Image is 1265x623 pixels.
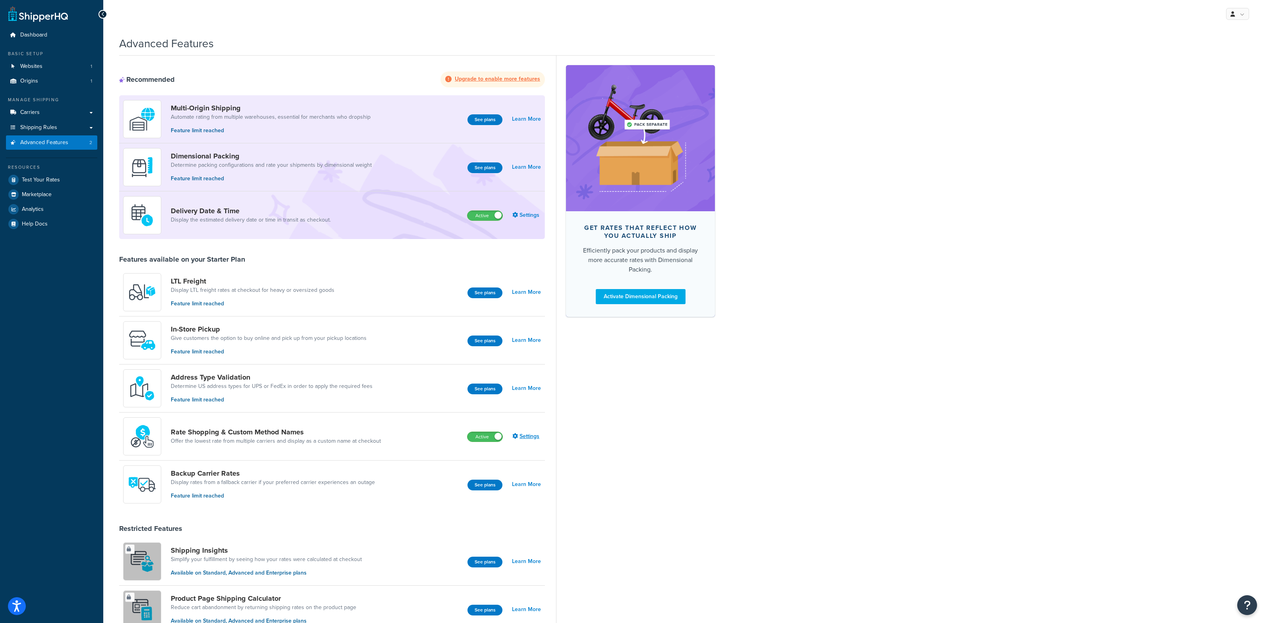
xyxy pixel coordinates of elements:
p: Feature limit reached [171,492,375,500]
button: Open Resource Center [1237,595,1257,615]
a: Determine packing configurations and rate your shipments by dimensional weight [171,161,372,169]
label: Active [467,211,502,220]
span: Marketplace [22,191,52,198]
span: Help Docs [22,221,48,228]
p: Feature limit reached [171,347,367,356]
a: Learn More [512,287,541,298]
a: Dashboard [6,28,97,42]
img: DTVBYsAAAAAASUVORK5CYII= [128,153,156,181]
li: Websites [6,59,97,74]
a: Learn More [512,604,541,615]
a: Backup Carrier Rates [171,469,375,478]
a: Display rates from a fallback carrier if your preferred carrier experiences an outage [171,478,375,486]
span: Test Your Rates [22,177,60,183]
a: Product Page Shipping Calculator [171,594,356,603]
div: Resources [6,164,97,171]
label: Active [467,432,502,442]
span: 1 [91,78,92,85]
div: Manage Shipping [6,96,97,103]
a: Learn More [512,162,541,173]
button: See plans [467,557,502,567]
span: Dashboard [20,32,47,39]
img: gfkeb5ejjkALwAAAABJRU5ErkJggg== [128,201,156,229]
a: Websites1 [6,59,97,74]
a: Settings [512,431,541,442]
img: wfgcfpwTIucLEAAAAASUVORK5CYII= [128,326,156,354]
a: Activate Dimensional Packing [596,289,686,304]
div: Features available on your Starter Plan [119,255,245,264]
a: Determine US address types for UPS or FedEx in order to apply the required fees [171,382,373,390]
strong: Upgrade to enable more features [455,75,540,83]
a: Rate Shopping & Custom Method Names [171,428,381,436]
a: Origins1 [6,74,97,89]
a: Simplify your fulfillment by seeing how your rates were calculated at checkout [171,555,362,563]
a: LTL Freight [171,277,334,285]
img: WatD5o0RtDAAAAAElFTkSuQmCC [128,105,156,133]
a: Marketplace [6,187,97,202]
a: Reduce cart abandonment by returning shipping rates on the product page [171,604,356,611]
a: Address Type Validation [171,373,373,382]
a: Shipping Rules [6,120,97,135]
a: In-Store Pickup [171,325,367,334]
div: Get rates that reflect how you actually ship [579,224,702,240]
li: Advanced Features [6,135,97,150]
p: Feature limit reached [171,174,372,183]
span: Advanced Features [20,139,68,146]
a: Delivery Date & Time [171,206,331,215]
a: Shipping Insights [171,546,362,555]
a: Settings [512,210,541,221]
div: Basic Setup [6,50,97,57]
a: Learn More [512,114,541,125]
a: Give customers the option to buy online and pick up from your pickup locations [171,334,367,342]
button: See plans [467,162,502,173]
a: Automate rating from multiple warehouses, essential for merchants who dropship [171,113,371,121]
button: See plans [467,114,502,125]
span: 1 [91,63,92,70]
p: Feature limit reached [171,395,373,404]
a: Display LTL freight rates at checkout for heavy or oversized goods [171,286,334,294]
button: See plans [467,287,502,298]
p: Available on Standard, Advanced and Enterprise plans [171,569,362,577]
button: See plans [467,384,502,394]
a: Learn More [512,556,541,567]
img: feature-image-dim-d40ad3071a2b3c8e08177464837368e35600d3c5e73b18a22c1e4bb210dc32ac.png [578,77,703,199]
span: Carriers [20,109,40,116]
span: 2 [89,139,92,146]
button: See plans [467,605,502,615]
li: Origins [6,74,97,89]
div: Efficiently pack your products and display more accurate rates with Dimensional Packing. [579,246,702,274]
a: Help Docs [6,217,97,231]
a: Display the estimated delivery date or time in transit as checkout. [171,216,331,224]
button: See plans [467,336,502,346]
img: y79ZsPf0fXUFUhFXDzUgf+ktZg5F2+ohG75+v3d2s1D9TjoU8PiyCIluIjV41seZevKCRuEjTPPOKHJsQcmKCXGdfprl3L4q7... [128,278,156,306]
a: Multi-Origin Shipping [171,104,371,112]
a: Carriers [6,105,97,120]
p: Feature limit reached [171,126,371,135]
img: icon-duo-feat-backup-carrier-4420b188.png [128,471,156,498]
a: Test Your Rates [6,173,97,187]
div: Recommended [119,75,175,84]
a: Analytics [6,202,97,216]
button: See plans [467,480,502,490]
span: Origins [20,78,38,85]
a: Advanced Features2 [6,135,97,150]
a: Dimensional Packing [171,152,372,160]
a: Learn More [512,335,541,346]
h1: Advanced Features [119,36,214,51]
a: Learn More [512,479,541,490]
a: Learn More [512,383,541,394]
a: Offer the lowest rate from multiple carriers and display as a custom name at checkout [171,437,381,445]
span: Analytics [22,206,44,213]
span: Websites [20,63,42,70]
img: kIG8fy0lQAAAABJRU5ErkJggg== [128,374,156,402]
span: Shipping Rules [20,124,57,131]
p: Feature limit reached [171,299,334,308]
img: icon-duo-feat-rate-shopping-ecdd8bed.png [128,422,156,450]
